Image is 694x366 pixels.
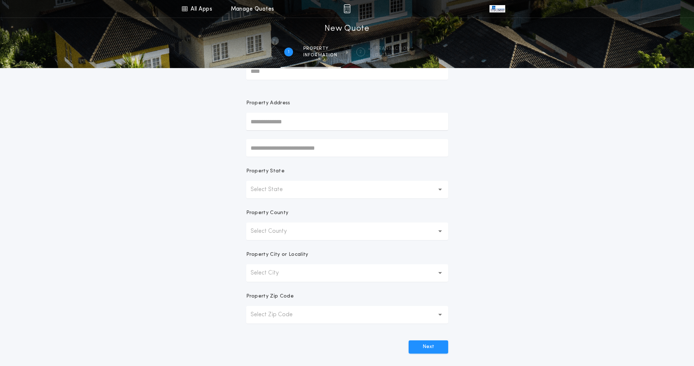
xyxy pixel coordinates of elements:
[359,49,362,55] h2: 2
[489,5,505,12] img: vs-icon
[288,49,289,55] h2: 1
[375,46,410,52] span: Transaction
[246,223,448,240] button: Select County
[246,209,289,217] p: Property County
[344,4,350,13] img: img
[303,46,337,52] span: Property
[251,269,290,277] p: Select City
[246,264,448,282] button: Select City
[246,306,448,324] button: Select Zip Code
[246,100,448,107] p: Property Address
[325,23,369,35] h1: New Quote
[303,52,337,58] span: information
[246,168,285,175] p: Property State
[409,340,448,354] button: Next
[246,293,294,300] p: Property Zip Code
[246,62,448,80] input: Prepared For
[375,52,410,58] span: details
[251,310,304,319] p: Select Zip Code
[251,185,295,194] p: Select State
[251,227,299,236] p: Select County
[246,251,308,258] p: Property City or Locality
[246,181,448,198] button: Select State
